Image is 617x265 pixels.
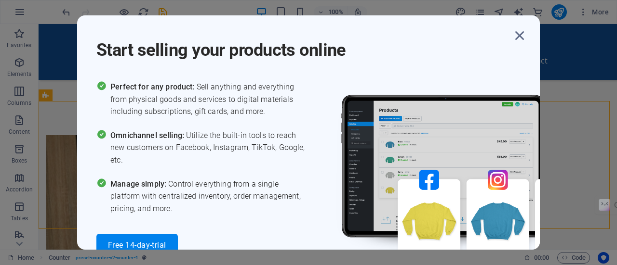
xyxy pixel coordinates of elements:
[110,82,196,91] span: Perfect for any product:
[96,27,511,62] h1: Start selling your products online
[110,129,308,166] span: Utilize the built-in tools to reach new customers on Facebook, Instagram, TikTok, Google, etc.
[110,131,186,140] span: Omnichannel selling:
[96,234,178,257] button: Free 14-day-trial
[110,179,168,189] span: Manage simply:
[110,178,308,215] span: Control everything from a single platform with centralized inventory, order management, pricing, ...
[108,241,166,249] span: Free 14-day-trial
[110,81,308,118] span: Sell anything and everything from physical goods and services to digital materials including subs...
